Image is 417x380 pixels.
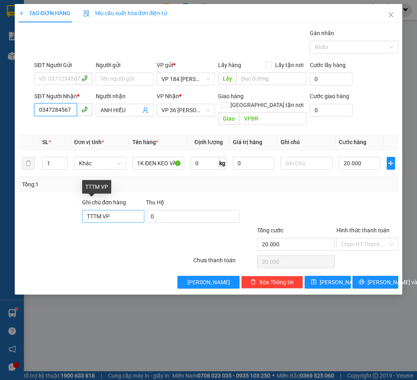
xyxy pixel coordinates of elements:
[82,199,126,206] label: Ghi chú đơn hàng
[82,180,111,194] div: TTTM VP
[142,107,149,113] span: user-add
[387,160,395,166] span: plus
[19,10,71,16] span: TẠO ĐƠN HÀNG
[161,73,210,85] span: VP 184 Nguyễn Văn Trỗi - HCM
[388,12,394,18] span: close
[34,92,92,101] div: SĐT Người Nhận
[310,104,352,117] input: Cước giao hàng
[233,139,262,145] span: Giá trị hàng
[146,199,164,206] span: Thu Hộ
[157,93,179,99] span: VP Nhận
[218,93,244,99] span: Giao hàng
[239,112,307,125] input: Dọc đường
[259,278,294,287] span: Xóa Thông tin
[218,62,241,68] span: Lấy hàng
[195,139,223,145] span: Định lượng
[310,30,334,36] label: Gán nhãn
[250,279,256,285] span: delete
[281,157,332,170] input: Ghi Chú
[352,276,399,289] button: printer[PERSON_NAME] và In
[339,139,366,145] span: Cước hàng
[81,106,88,113] span: phone
[177,276,239,289] button: [PERSON_NAME]
[82,210,144,223] input: Ghi chú đơn hàng
[336,227,389,234] label: Hình thức thanh toán
[157,61,214,69] div: VP gửi
[132,139,158,145] span: Tên hàng
[34,61,92,69] div: SĐT Người Gửi
[22,180,162,189] div: Tổng: 1
[96,61,153,69] div: Người gửi
[79,157,121,169] span: Khác
[257,227,283,234] span: Tổng cước
[359,279,364,285] span: printer
[305,276,351,289] button: save[PERSON_NAME]
[193,256,256,270] div: Chưa thanh toán
[227,101,307,109] span: [GEOGRAPHIC_DATA] tận nơi
[161,104,210,116] span: VP 36 Lê Thành Duy - Bà Rịa
[218,112,239,125] span: Giao
[83,10,90,17] img: icon
[310,62,346,68] label: Cước lấy hàng
[19,10,24,16] span: plus
[187,278,230,287] span: [PERSON_NAME]
[218,72,236,85] span: Lấy
[277,135,336,150] th: Ghi chú
[81,75,88,81] span: phone
[380,4,402,26] button: Close
[236,72,307,85] input: Dọc đường
[272,61,307,69] span: Lấy tận nơi
[241,276,303,289] button: deleteXóa Thông tin
[218,157,226,170] span: kg
[233,157,274,170] input: 0
[83,10,167,16] span: Yêu cầu xuất hóa đơn điện tử
[96,92,153,101] div: Người nhận
[310,73,352,85] input: Cước lấy hàng
[310,93,349,99] label: Cước giao hàng
[132,157,184,170] input: VD: Bàn, Ghế
[22,157,35,170] button: delete
[74,139,104,145] span: Đơn vị tính
[311,279,317,285] span: save
[387,157,395,170] button: plus
[42,139,49,145] span: SL
[320,278,362,287] span: [PERSON_NAME]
